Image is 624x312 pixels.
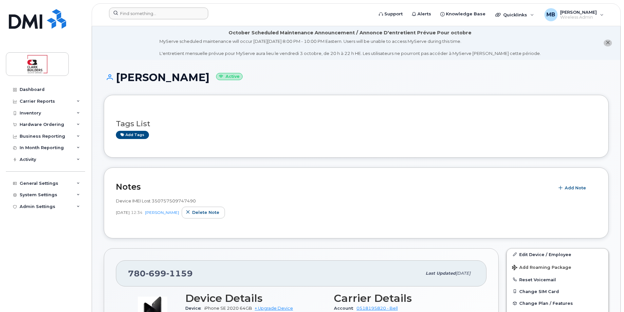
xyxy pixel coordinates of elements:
button: Reset Voicemail [507,274,608,286]
h1: [PERSON_NAME] [104,72,609,83]
button: Add Roaming Package [507,260,608,274]
span: [DATE] [456,271,470,276]
span: Delete note [192,209,219,216]
span: Device IMEI Lost 350757509747490 [116,198,196,203]
button: Change Plan / Features [507,297,608,309]
span: iPhone SE 2020 64GB [204,306,252,311]
span: Add Note [565,185,586,191]
span: [DATE] [116,210,130,215]
span: Change Plan / Features [519,301,573,306]
span: Account [334,306,357,311]
button: Add Note [554,182,592,194]
span: 12:34 [131,210,142,215]
span: Last updated [426,271,456,276]
h3: Carrier Details [334,292,475,304]
a: Edit Device / Employee [507,249,608,260]
div: October Scheduled Maintenance Announcement / Annonce D'entretient Prévue Pour octobre [229,29,471,36]
button: Change SIM Card [507,286,608,297]
a: + Upgrade Device [255,306,293,311]
span: 699 [146,269,166,278]
span: 1159 [166,269,193,278]
h3: Device Details [185,292,326,304]
a: Add tags [116,131,149,139]
h2: Notes [116,182,551,192]
iframe: Messenger Launcher [596,284,619,307]
span: Device [185,306,204,311]
span: 780 [128,269,193,278]
small: Active [216,73,243,80]
button: Delete note [182,207,225,218]
span: Add Roaming Package [512,265,571,271]
h3: Tags List [116,120,596,128]
div: MyServe scheduled maintenance will occur [DATE][DATE] 8:00 PM - 10:00 PM Eastern. Users will be u... [159,38,541,57]
button: close notification [604,40,612,46]
a: 0518195820 - Bell [357,306,398,311]
a: [PERSON_NAME] [145,210,179,215]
